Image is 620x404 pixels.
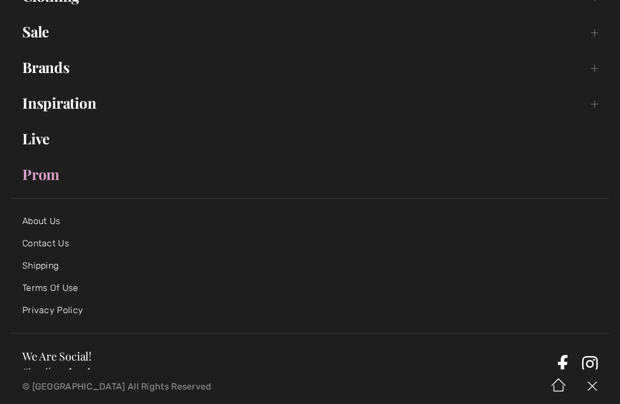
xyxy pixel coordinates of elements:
a: Inspiration [11,91,609,115]
p: © [GEOGRAPHIC_DATA] All Rights Reserved [22,383,365,391]
a: Contact Us [22,238,69,249]
a: Terms Of Use [22,283,79,293]
h3: We Are Social! [22,351,553,362]
a: Shipping [22,260,59,271]
p: #boutique1ereAvenue [22,366,553,377]
a: Prom [11,162,609,187]
img: X [575,369,609,404]
a: Instagram [582,355,598,373]
a: Brands [11,55,609,80]
a: Live [11,126,609,151]
a: About Us [22,216,60,226]
a: Privacy Policy [22,305,83,315]
a: Facebook [557,355,568,373]
img: Home [542,369,575,404]
a: Sale [11,20,609,44]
